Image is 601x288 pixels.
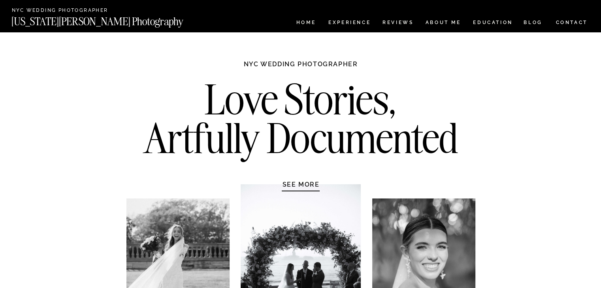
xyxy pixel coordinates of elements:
a: Experience [328,20,370,27]
a: [US_STATE][PERSON_NAME] Photography [11,16,210,23]
a: REVIEWS [382,20,412,27]
a: BLOG [524,20,543,27]
a: CONTACT [555,18,588,27]
a: ABOUT ME [425,20,461,27]
h2: Love Stories, Artfully Documented [135,80,467,163]
a: EDUCATION [472,20,514,27]
a: SEE MORE [264,180,339,188]
h1: NYC WEDDING PHOTOGRAPHER [227,60,375,76]
a: HOME [295,20,317,27]
a: NYC Wedding Photographer [12,8,131,14]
